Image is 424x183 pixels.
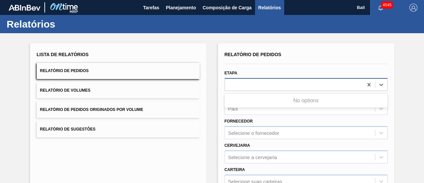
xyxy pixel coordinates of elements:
[203,4,252,12] span: Composição de Carga
[7,20,124,28] h1: Relatórios
[9,5,40,11] img: TNhmsLtSVTkK8tSr43FrP2fwEKptu5GPRR3wAAAABJRU5ErkJggg==
[225,52,282,57] span: Relatório de Pedidos
[37,63,200,79] button: Relatório de Pedidos
[225,71,238,75] label: Etapa
[40,88,90,93] span: Relatório de Volumes
[37,82,200,99] button: Relatório de Volumes
[40,68,89,73] span: Relatório de Pedidos
[143,4,159,12] span: Tarefas
[228,154,277,160] div: Selecione a cervejaria
[40,107,143,112] span: Relatório de Pedidos Originados por Volume
[225,95,388,106] div: No options
[166,4,196,12] span: Planejamento
[370,3,391,12] button: Notificações
[37,121,200,137] button: Relatório de Sugestões
[409,4,417,12] img: Logout
[37,102,200,118] button: Relatório de Pedidos Originados por Volume
[225,119,253,124] label: Fornecedor
[228,106,238,112] div: País
[37,52,89,57] span: Lista de Relatórios
[225,143,250,148] label: Cervejaria
[40,127,96,132] span: Relatório de Sugestões
[225,167,245,172] label: Carteira
[258,4,281,12] span: Relatórios
[381,1,393,9] span: 4545
[228,130,279,136] div: Selecione o fornecedor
